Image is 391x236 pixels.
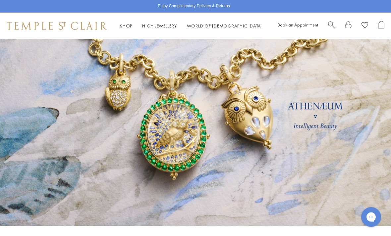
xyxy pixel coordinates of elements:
[187,23,263,29] a: World of [DEMOGRAPHIC_DATA]World of [DEMOGRAPHIC_DATA]
[120,22,263,30] nav: Main navigation
[7,22,107,30] img: Temple St. Clair
[278,22,318,28] a: Book an Appointment
[158,3,230,10] p: Enjoy Complimentary Delivery & Returns
[378,21,384,31] a: Open Shopping Bag
[120,23,132,29] a: ShopShop
[142,23,177,29] a: High JewelleryHigh Jewellery
[362,21,368,31] a: View Wishlist
[328,21,335,31] a: Search
[358,205,384,229] iframe: Gorgias live chat messenger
